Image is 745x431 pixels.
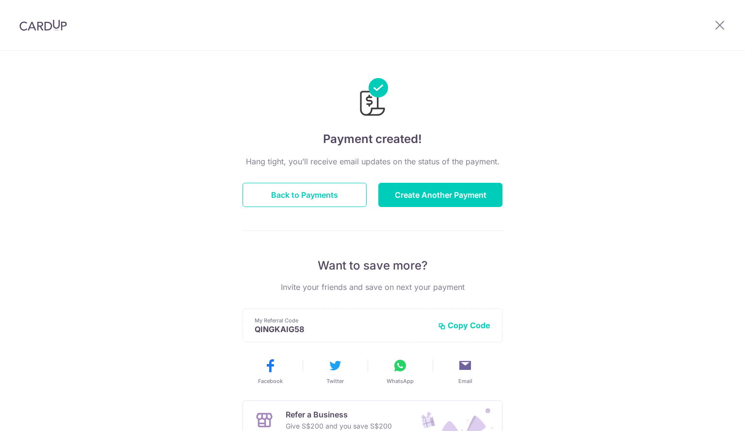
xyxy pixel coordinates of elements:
[387,377,414,385] span: WhatsApp
[255,324,430,334] p: QINGKAIG58
[242,358,299,385] button: Facebook
[243,258,502,273] p: Want to save more?
[243,183,367,207] button: Back to Payments
[243,130,502,148] h4: Payment created!
[19,19,67,31] img: CardUp
[307,358,364,385] button: Twitter
[243,281,502,293] p: Invite your friends and save on next your payment
[326,377,344,385] span: Twitter
[437,358,494,385] button: Email
[372,358,429,385] button: WhatsApp
[258,377,283,385] span: Facebook
[378,183,502,207] button: Create Another Payment
[255,317,430,324] p: My Referral Code
[438,320,490,330] button: Copy Code
[357,78,388,119] img: Payments
[458,377,472,385] span: Email
[243,156,502,167] p: Hang tight, you’ll receive email updates on the status of the payment.
[286,409,392,420] p: Refer a Business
